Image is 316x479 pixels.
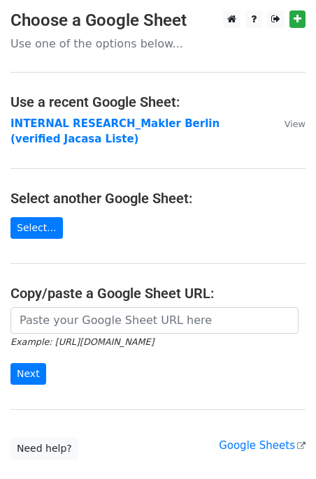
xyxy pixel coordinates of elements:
[10,117,220,146] a: INTERNAL RESEARCH_Makler Berlin (verified Jacasa Liste)
[10,190,306,207] h4: Select another Google Sheet:
[10,36,306,51] p: Use one of the options below...
[271,117,306,130] a: View
[10,94,306,110] h4: Use a recent Google Sheet:
[10,285,306,302] h4: Copy/paste a Google Sheet URL:
[285,119,306,129] small: View
[10,438,78,459] a: Need help?
[10,307,299,334] input: Paste your Google Sheet URL here
[219,439,306,452] a: Google Sheets
[10,217,63,239] a: Select...
[10,363,46,385] input: Next
[10,10,306,31] h3: Choose a Google Sheet
[10,337,154,347] small: Example: [URL][DOMAIN_NAME]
